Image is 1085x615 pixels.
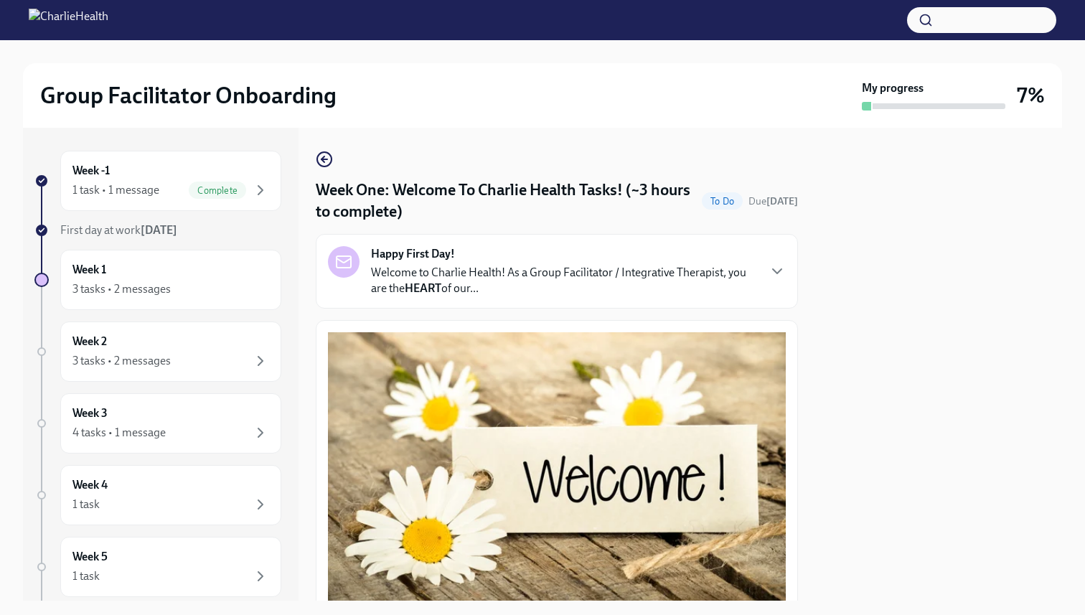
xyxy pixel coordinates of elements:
[1017,83,1045,108] h3: 7%
[72,405,108,421] h6: Week 3
[72,497,100,512] div: 1 task
[72,353,171,369] div: 3 tasks • 2 messages
[72,182,159,198] div: 1 task • 1 message
[328,332,786,607] button: Zoom image
[748,195,798,207] span: Due
[72,477,108,493] h6: Week 4
[72,163,110,179] h6: Week -1
[34,393,281,454] a: Week 34 tasks • 1 message
[316,179,696,222] h4: Week One: Welcome To Charlie Health Tasks! (~3 hours to complete)
[748,194,798,208] span: September 9th, 2025 10:00
[40,81,337,110] h2: Group Facilitator Onboarding
[72,334,107,349] h6: Week 2
[60,223,177,237] span: First day at work
[371,246,455,262] strong: Happy First Day!
[72,281,171,297] div: 3 tasks • 2 messages
[34,250,281,310] a: Week 13 tasks • 2 messages
[34,321,281,382] a: Week 23 tasks • 2 messages
[405,281,441,295] strong: HEART
[72,425,166,441] div: 4 tasks • 1 message
[189,185,246,196] span: Complete
[72,549,108,565] h6: Week 5
[141,223,177,237] strong: [DATE]
[34,537,281,597] a: Week 51 task
[371,265,757,296] p: Welcome to Charlie Health! As a Group Facilitator / Integrative Therapist, you are the of our...
[862,80,924,96] strong: My progress
[34,222,281,238] a: First day at work[DATE]
[702,196,743,207] span: To Do
[29,9,108,32] img: CharlieHealth
[72,568,100,584] div: 1 task
[34,151,281,211] a: Week -11 task • 1 messageComplete
[72,262,106,278] h6: Week 1
[34,465,281,525] a: Week 41 task
[766,195,798,207] strong: [DATE]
